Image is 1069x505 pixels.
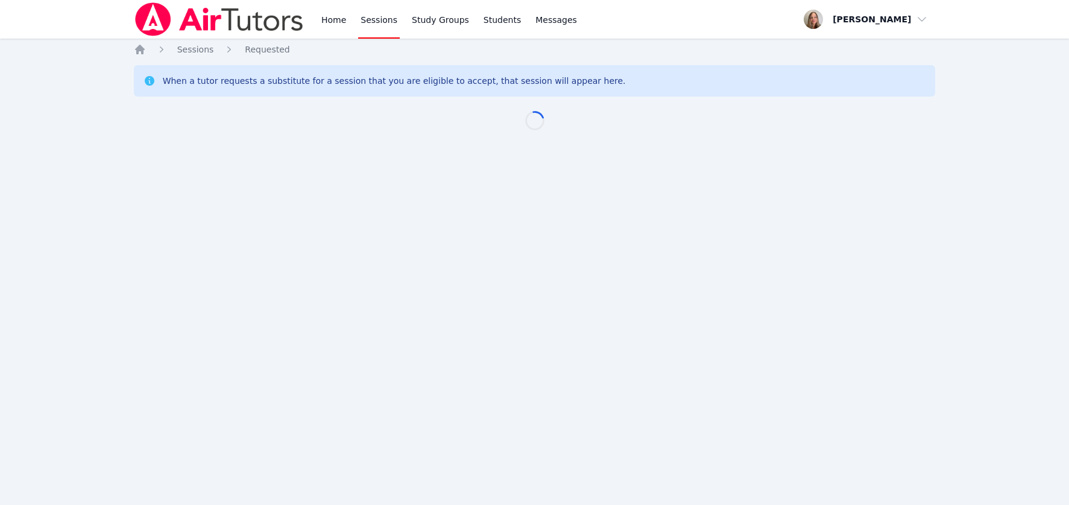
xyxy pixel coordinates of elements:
[245,43,289,56] a: Requested
[245,45,289,54] span: Requested
[535,14,577,26] span: Messages
[177,43,214,56] a: Sessions
[163,75,626,87] div: When a tutor requests a substitute for a session that you are eligible to accept, that session wi...
[134,43,936,56] nav: Breadcrumb
[134,2,304,36] img: Air Tutors
[177,45,214,54] span: Sessions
